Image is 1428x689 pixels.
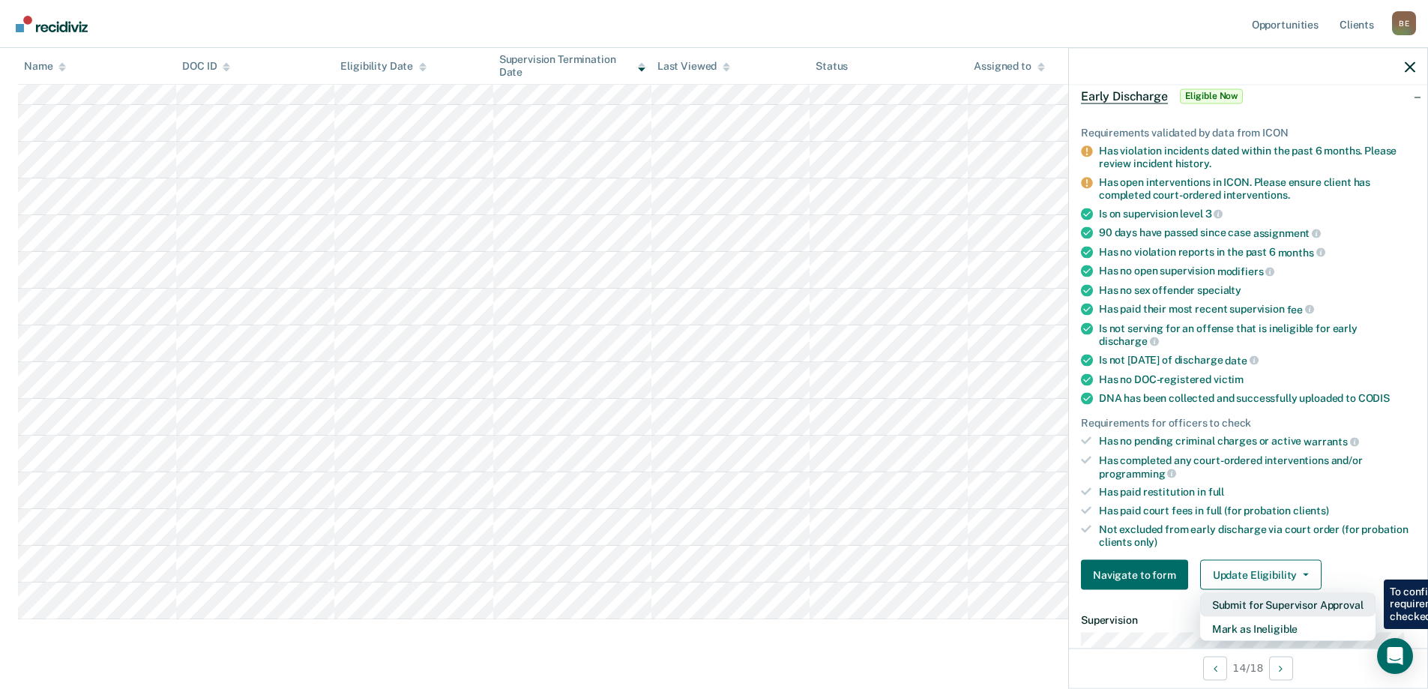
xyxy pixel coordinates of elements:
[1099,302,1415,316] div: Has paid their most recent supervision
[499,53,645,79] div: Supervision Termination Date
[1217,265,1275,277] span: modifiers
[1099,523,1415,548] div: Not excluded from early discharge via court order (for probation clients
[182,60,230,73] div: DOC ID
[1081,560,1194,590] a: Navigate to form link
[1134,535,1157,547] span: only)
[1099,335,1159,347] span: discharge
[1099,353,1415,367] div: Is not [DATE] of discharge
[1203,656,1227,680] button: Previous Opportunity
[1253,226,1321,238] span: assignment
[1099,322,1415,347] div: Is not serving for an offense that is ineligible for early
[1099,454,1415,479] div: Has completed any court-ordered interventions and/or
[1208,486,1224,498] span: full
[1099,175,1415,201] div: Has open interventions in ICON. Please ensure client has completed court-ordered interventions.
[1099,283,1415,296] div: Has no sex offender
[1278,246,1325,258] span: months
[1069,72,1427,120] div: Early DischargeEligible Now
[1214,373,1244,385] span: victim
[1081,614,1415,627] dt: Supervision
[1200,593,1376,617] button: Submit for Supervisor Approval
[1081,88,1168,103] span: Early Discharge
[1287,303,1314,315] span: fee
[1392,11,1416,35] div: B E
[1205,208,1223,220] span: 3
[24,60,66,73] div: Name
[1225,354,1258,366] span: date
[657,60,730,73] div: Last Viewed
[1099,207,1415,220] div: Is on supervision level
[1200,560,1322,590] button: Update Eligibility
[1293,505,1329,517] span: clients)
[1081,416,1415,429] div: Requirements for officers to check
[1099,226,1415,240] div: 90 days have passed since case
[1200,617,1376,641] button: Mark as Ineligible
[1099,467,1176,479] span: programming
[1180,88,1244,103] span: Eligible Now
[1069,648,1427,688] div: 14 / 18
[1099,391,1415,404] div: DNA has been collected and successfully uploaded to
[1099,373,1415,385] div: Has no DOC-registered
[1099,435,1415,448] div: Has no pending criminal charges or active
[974,60,1044,73] div: Assigned to
[1392,11,1416,35] button: Profile dropdown button
[1081,560,1188,590] button: Navigate to form
[1099,505,1415,517] div: Has paid court fees in full (for probation
[1099,245,1415,259] div: Has no violation reports in the past 6
[1099,486,1415,499] div: Has paid restitution in
[816,60,848,73] div: Status
[1269,656,1293,680] button: Next Opportunity
[1081,126,1415,139] div: Requirements validated by data from ICON
[1377,638,1413,674] div: Open Intercom Messenger
[1358,391,1390,403] span: CODIS
[340,60,427,73] div: Eligibility Date
[1099,265,1415,278] div: Has no open supervision
[1099,145,1415,170] div: Has violation incidents dated within the past 6 months. Please review incident history.
[1197,283,1241,295] span: specialty
[1304,436,1359,448] span: warrants
[16,16,88,32] img: Recidiviz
